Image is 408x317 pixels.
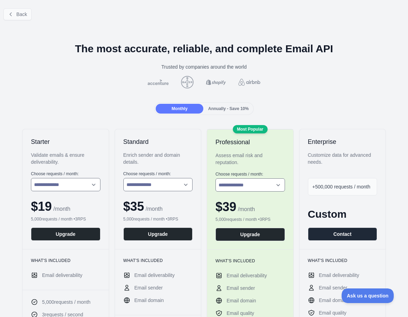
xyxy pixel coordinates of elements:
[342,288,394,303] iframe: Toggle Customer Support
[31,258,100,263] h3: What's included
[123,258,193,263] h3: What's included
[227,272,267,279] span: Email deliverability
[42,272,82,279] span: Email deliverability
[319,272,359,279] span: Email deliverability
[215,258,285,264] h3: What's included
[134,284,163,291] span: Email sender
[227,285,255,292] span: Email sender
[319,284,348,291] span: Email sender
[308,258,377,263] h3: What's included
[134,272,175,279] span: Email deliverability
